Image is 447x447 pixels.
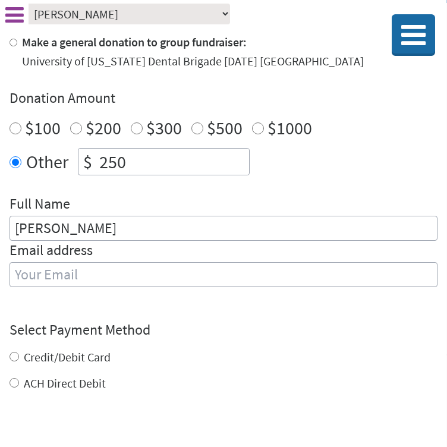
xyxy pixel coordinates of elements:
[24,376,106,391] label: ACH Direct Debit
[267,117,312,139] label: $1000
[26,148,68,175] label: Other
[22,34,247,49] label: Make a general donation to group fundraiser:
[10,241,93,262] label: Email address
[97,149,249,175] input: Enter Amount
[86,117,121,139] label: $200
[25,117,61,139] label: $100
[22,53,364,70] div: University of [US_STATE] Dental Brigade [DATE] [GEOGRAPHIC_DATA]
[24,350,111,364] label: Credit/Debit Card
[207,117,243,139] label: $500
[78,149,97,175] div: $
[10,89,437,108] h4: Donation Amount
[146,117,182,139] label: $300
[10,216,437,241] input: Enter Full Name
[10,262,437,287] input: Your Email
[10,320,437,339] h4: Select Payment Method
[10,194,70,216] label: Full Name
